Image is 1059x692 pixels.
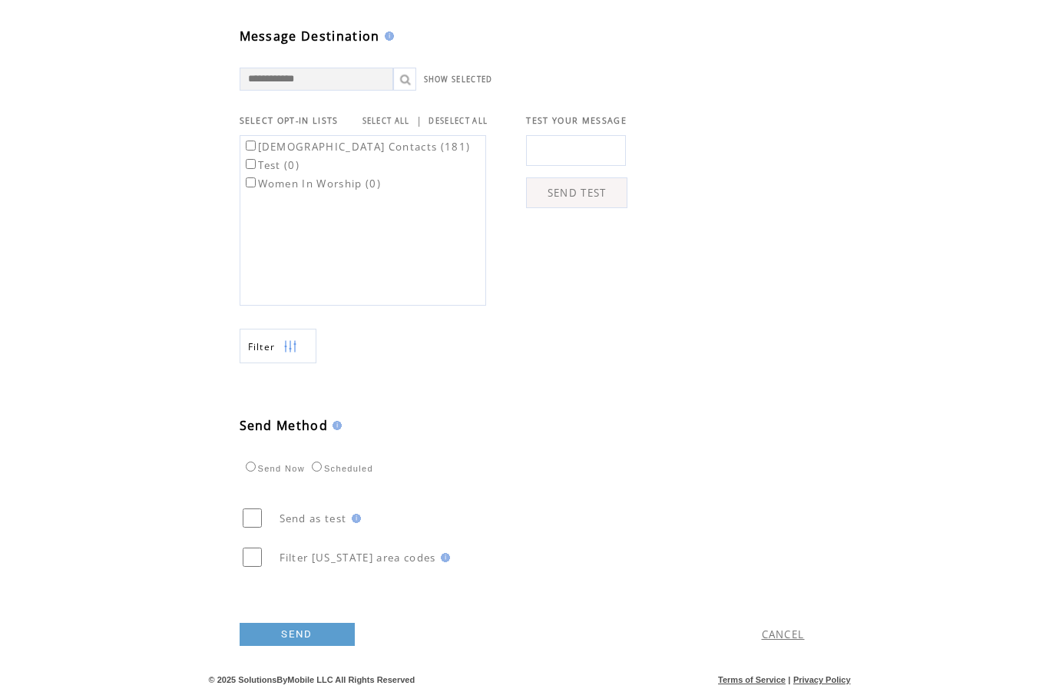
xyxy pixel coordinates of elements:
a: CANCEL [762,627,805,641]
span: Send Method [240,417,329,434]
span: Filter [US_STATE] area codes [280,551,436,565]
label: Test (0) [243,158,300,172]
a: DESELECT ALL [429,116,488,126]
label: Send Now [242,464,305,473]
span: © 2025 SolutionsByMobile LLC All Rights Reserved [209,675,415,684]
span: | [416,114,422,127]
label: Scheduled [308,464,373,473]
a: Privacy Policy [793,675,851,684]
a: SELECT ALL [362,116,410,126]
img: help.gif [380,31,394,41]
img: filters.png [283,329,297,364]
input: Send Now [246,462,256,472]
span: | [788,675,790,684]
input: Test (0) [246,159,256,169]
label: [DEMOGRAPHIC_DATA] Contacts (181) [243,140,471,154]
a: Terms of Service [718,675,786,684]
span: Send as test [280,512,347,525]
label: Women In Worship (0) [243,177,382,190]
input: [DEMOGRAPHIC_DATA] Contacts (181) [246,141,256,151]
a: SHOW SELECTED [424,74,493,84]
span: Show filters [248,340,276,353]
input: Scheduled [312,462,322,472]
span: Message Destination [240,28,380,45]
img: help.gif [436,553,450,562]
a: Filter [240,329,316,363]
a: SEND [240,623,355,646]
a: SEND TEST [526,177,627,208]
input: Women In Worship (0) [246,177,256,187]
img: help.gif [328,421,342,430]
img: help.gif [347,514,361,523]
span: SELECT OPT-IN LISTS [240,115,339,126]
span: TEST YOUR MESSAGE [526,115,627,126]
